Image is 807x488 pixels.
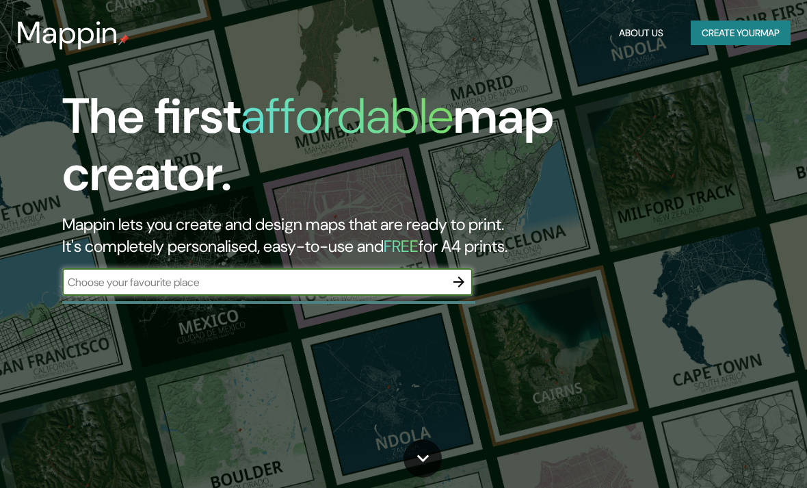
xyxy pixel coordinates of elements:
button: Create yourmap [691,21,791,46]
h2: Mappin lets you create and design maps that are ready to print. It's completely personalised, eas... [62,214,708,257]
h5: FREE [384,235,419,257]
input: Choose your favourite place [62,274,445,290]
h3: Mappin [16,15,118,51]
iframe: Help widget launcher [685,435,792,473]
img: mappin-pin [118,34,129,45]
h1: affordable [241,84,453,148]
h1: The first map creator. [62,88,708,214]
button: About Us [613,21,669,46]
